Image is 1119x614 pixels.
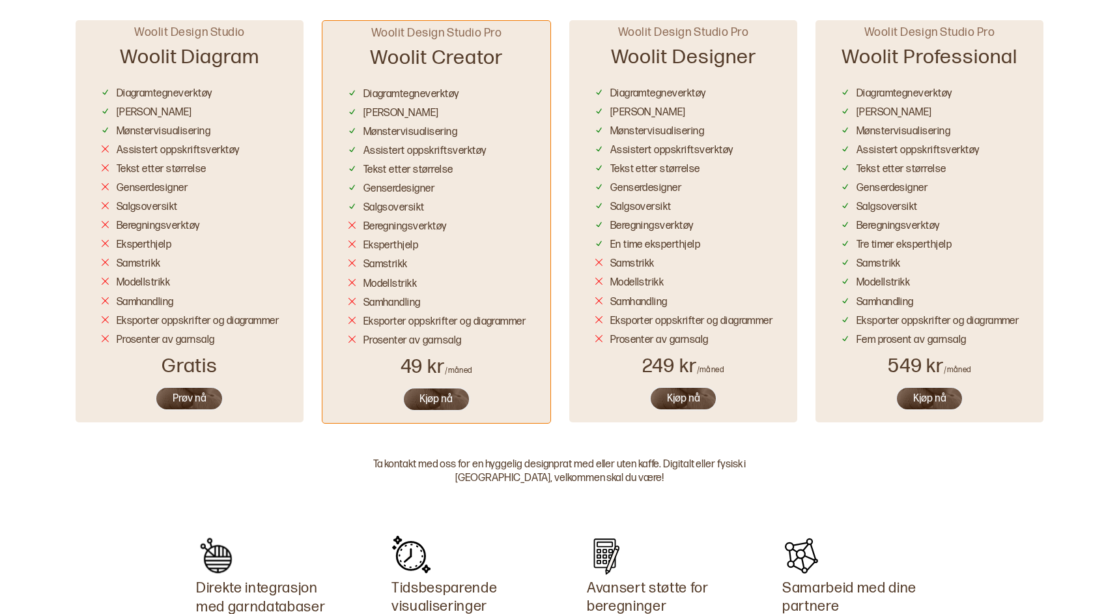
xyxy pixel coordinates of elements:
[857,296,914,310] div: Samhandling
[610,106,686,120] div: [PERSON_NAME]
[363,126,458,139] div: Mønstervisualisering
[857,257,901,271] div: Samstrikk
[610,257,655,271] div: Samstrikk
[642,353,724,379] div: 249 kr
[363,278,418,291] div: Modellstrikk
[587,536,627,575] img: Beskrivende ikon
[117,257,161,271] div: Samstrikk
[857,182,928,196] div: Genserdesigner
[445,366,472,376] div: /måned
[857,87,952,101] div: Diagramtegneverktøy
[162,353,218,379] div: Gratis
[857,144,980,158] div: Assistert oppskriftsverktøy
[196,536,236,576] img: Beskrivende ikon
[401,354,473,380] div: 49 kr
[363,239,419,253] div: Eksperthjelp
[857,106,932,120] div: [PERSON_NAME]
[363,107,439,121] div: [PERSON_NAME]
[864,25,995,40] div: Woolit Design Studio Pro
[120,40,259,82] div: Woolit Diagram
[371,25,502,40] div: Woolit Design Studio Pro
[117,334,215,347] div: Prosenter av garnsalg
[117,87,212,101] div: Diagramtegneverktøy
[117,125,211,139] div: Mønstervisualisering
[857,239,952,252] div: Tre timer eksperthjelp
[610,201,672,214] div: Salgsoversikt
[117,163,206,177] div: Tekst etter størrelse
[842,40,1017,82] div: Woolit Professional
[618,25,749,40] div: Woolit Design Studio Pro
[363,201,425,215] div: Salgsoversikt
[782,536,822,575] img: Beskrivende ikon
[117,315,279,329] div: Eksporter oppskrifter og diagrammer
[155,387,223,411] button: Prøv nå
[888,353,972,379] div: 549 kr
[610,276,664,290] div: Modellstrikk
[363,145,487,158] div: Assistert oppskriftsverktøy
[370,40,502,83] div: Woolit Creator
[610,87,706,101] div: Diagramtegneverktøy
[363,220,447,234] div: Beregningsverktøy
[117,296,174,310] div: Samhandling
[117,144,240,158] div: Assistert oppskriftsverktøy
[324,458,796,486] div: Ta kontakt med oss for en hyggelig designprat med eller uten kaffe. Digitalt eller fysisk i [GEOG...
[610,182,682,196] div: Genserdesigner
[857,201,918,214] div: Salgsoversikt
[944,365,971,375] div: /måned
[117,201,178,214] div: Salgsoversikt
[363,297,421,310] div: Samhandling
[117,106,192,120] div: [PERSON_NAME]
[697,365,724,375] div: /måned
[403,387,470,411] button: Kjøp nå
[363,88,459,102] div: Diagramtegneverktøy
[611,40,756,82] div: Woolit Designer
[857,163,946,177] div: Tekst etter størrelse
[391,536,431,575] img: Beskrivende ikon
[363,258,408,272] div: Samstrikk
[610,315,773,329] div: Eksporter oppskrifter og diagrammer
[857,334,967,347] div: Fem prosent av garnsalg
[363,164,453,177] div: Tekst etter størrelse
[857,220,940,233] div: Beregningsverktøy
[610,125,705,139] div: Mønstervisualisering
[117,276,171,290] div: Modellstrikk
[857,125,951,139] div: Mønstervisualisering
[117,239,172,252] div: Eksperthjelp
[117,182,188,196] div: Genserdesigner
[610,296,668,310] div: Samhandling
[610,334,709,347] div: Prosenter av garnsalg
[363,315,526,329] div: Eksporter oppskrifter og diagrammer
[134,25,245,40] div: Woolit Design Studio
[896,387,963,411] button: Kjøp nå
[610,220,694,233] div: Beregningsverktøy
[363,334,462,348] div: Prosenter av garnsalg
[610,239,701,252] div: En time eksperthjelp
[117,220,200,233] div: Beregningsverktøy
[857,315,1019,329] div: Eksporter oppskrifter og diagrammer
[649,387,717,411] button: Kjøp nå
[610,144,733,158] div: Assistert oppskriftsverktøy
[610,163,700,177] div: Tekst etter størrelse
[857,276,911,290] div: Modellstrikk
[363,183,435,196] div: Genserdesigner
